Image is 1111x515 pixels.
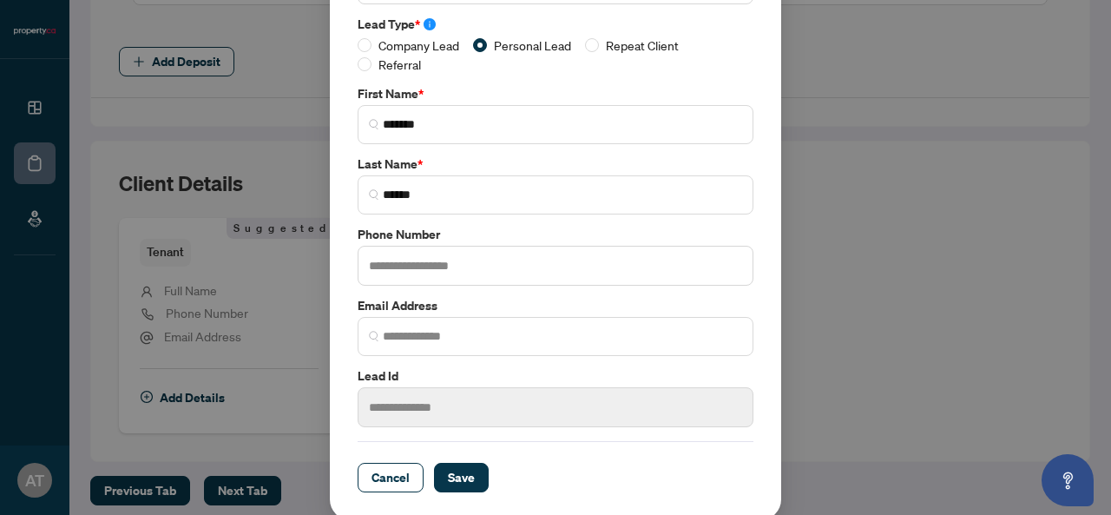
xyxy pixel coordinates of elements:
[434,463,489,492] button: Save
[487,36,578,55] span: Personal Lead
[371,36,466,55] span: Company Lead
[424,18,436,30] span: info-circle
[599,36,686,55] span: Repeat Client
[369,119,379,129] img: search_icon
[371,464,410,492] span: Cancel
[369,189,379,200] img: search_icon
[358,84,753,103] label: First Name
[358,155,753,174] label: Last Name
[369,331,379,341] img: search_icon
[448,464,475,492] span: Save
[358,463,424,492] button: Cancel
[358,296,753,315] label: Email Address
[358,15,753,34] label: Lead Type
[358,366,753,386] label: Lead Id
[1042,454,1094,506] button: Open asap
[371,55,428,74] span: Referral
[358,225,753,244] label: Phone Number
